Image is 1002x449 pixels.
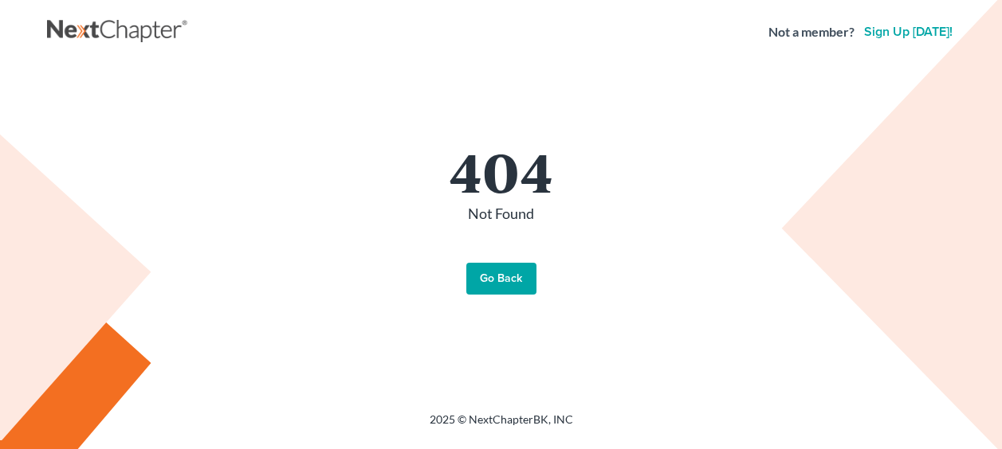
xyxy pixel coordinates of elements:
[861,25,956,38] a: Sign up [DATE]!
[768,23,855,41] strong: Not a member?
[63,143,940,197] h1: 404
[466,263,536,295] a: Go Back
[63,204,940,224] p: Not Found
[47,412,956,440] div: 2025 © NextChapterBK, INC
